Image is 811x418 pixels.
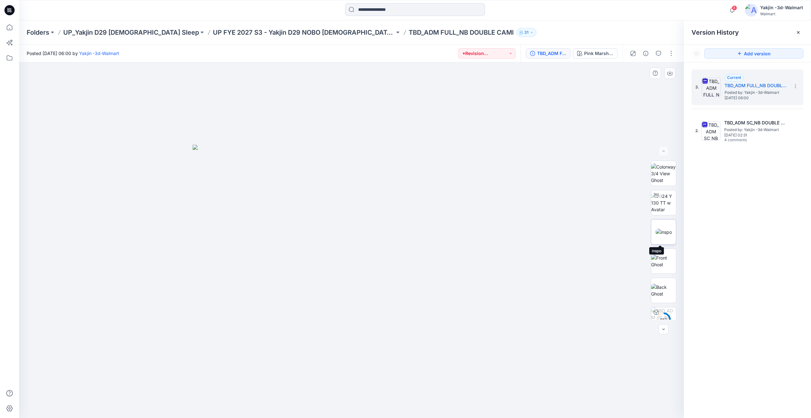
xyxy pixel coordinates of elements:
img: Colorway 3/4 View Ghost [651,164,676,184]
img: inspo [656,229,672,235]
span: [DATE] 06:00 [725,96,788,100]
button: Close [796,30,801,35]
img: TBD_ADM SC_NB DOUBLE CAMI Pink Marshmallow_Green Lily [651,307,676,332]
p: TBD_ADM FULL_NB DOUBLE CAMI [409,28,514,37]
img: eyJhbGciOiJIUzI1NiIsImtpZCI6IjAiLCJzbHQiOiJzZXMiLCJ0eXAiOiJKV1QifQ.eyJkYXRhIjp7InR5cGUiOiJzdG9yYW... [193,145,510,418]
button: 31 [516,28,536,37]
span: Posted by: Yakjin -3d-Walmart [724,127,788,133]
span: 4 comments [724,138,769,143]
span: Posted by: Yakjin -3d-Walmart [725,89,788,96]
img: avatar [745,4,758,17]
a: UP_Yakjin D29 [DEMOGRAPHIC_DATA] Sleep [63,28,199,37]
button: Details [641,48,651,59]
span: 2. [695,128,699,134]
img: 2024 Y 130 TT w Avatar [651,193,676,213]
span: 8 [732,5,737,10]
button: Pink Marshmallow_Green Lily [573,48,617,59]
div: Walmart [760,11,803,16]
img: Front Ghost [651,254,676,268]
span: [DATE] 02:31 [724,133,788,137]
img: TBD_ADM SC_NB DOUBLE CAMI [701,121,720,140]
h5: TBD_ADM SC_NB DOUBLE CAMI [724,119,788,127]
button: TBD_ADM FULL_NB DOUBLE CAMI [526,48,570,59]
div: Yakjin -3d-Walmart [760,4,803,11]
span: Version History [692,29,739,36]
button: Add version [704,48,803,59]
span: Posted [DATE] 06:00 by [27,50,119,57]
img: TBD_ADM FULL_NB DOUBLE CAMI [702,78,721,97]
button: Show Hidden Versions [692,48,702,59]
p: 31 [524,29,528,36]
a: Yakjin -3d-Walmart [79,51,119,56]
div: Pink Marshmallow_Green Lily [584,50,613,57]
a: Folders [27,28,49,37]
div: TBD_ADM FULL_NB DOUBLE CAMI [537,50,566,57]
span: Current [727,75,741,80]
span: 3. [695,84,699,90]
h5: TBD_ADM FULL_NB DOUBLE CAMI [725,82,788,89]
a: UP FYE 2027 S3 - Yakjin D29 NOBO [DEMOGRAPHIC_DATA] Sleepwear [213,28,395,37]
img: Back Ghost [651,284,676,297]
div: 44 % [656,317,671,322]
